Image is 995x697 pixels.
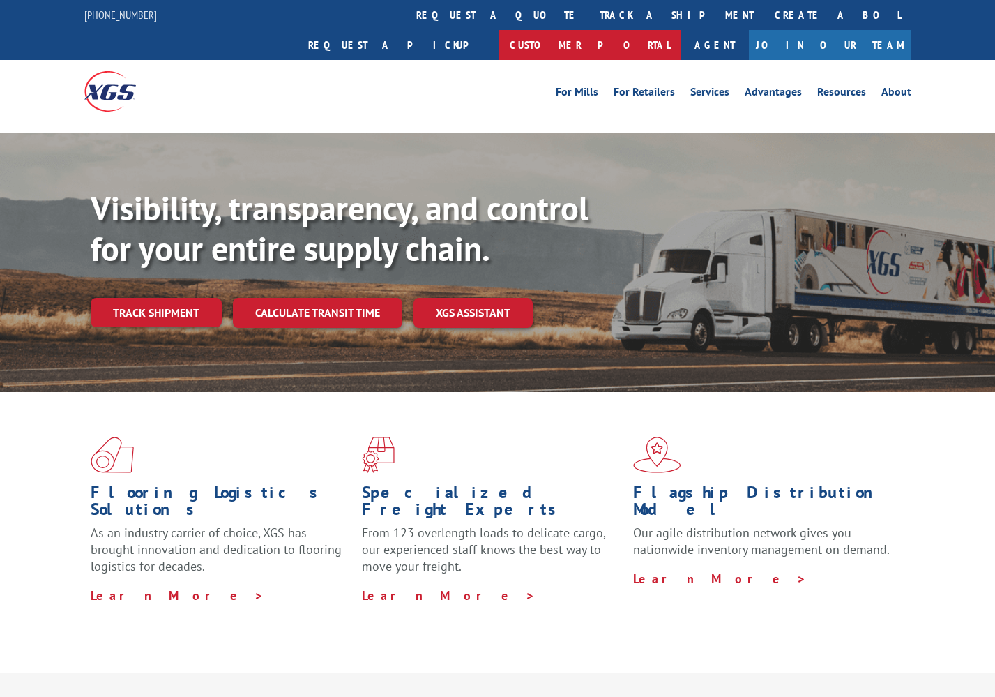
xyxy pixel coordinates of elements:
a: XGS ASSISTANT [413,298,533,328]
a: For Retailers [614,87,675,102]
p: From 123 overlength loads to delicate cargo, our experienced staff knows the best way to move you... [362,525,623,587]
img: xgs-icon-focused-on-flooring-red [362,437,395,473]
h1: Flagship Distribution Model [633,484,894,525]
a: Join Our Team [749,30,911,60]
a: Customer Portal [499,30,681,60]
a: Learn More > [91,587,264,604]
a: Services [690,87,729,102]
a: Track shipment [91,298,222,327]
a: Calculate transit time [233,298,402,328]
a: Learn More > [362,587,536,604]
a: Agent [681,30,749,60]
b: Visibility, transparency, and control for your entire supply chain. [91,186,588,270]
a: Learn More > [633,571,807,587]
a: Resources [817,87,866,102]
a: [PHONE_NUMBER] [84,8,157,22]
img: xgs-icon-total-supply-chain-intelligence-red [91,437,134,473]
span: As an industry carrier of choice, XGS has brought innovation and dedication to flooring logistics... [91,525,342,574]
a: For Mills [556,87,598,102]
a: Request a pickup [298,30,499,60]
h1: Flooring Logistics Solutions [91,484,351,525]
img: xgs-icon-flagship-distribution-model-red [633,437,681,473]
span: Our agile distribution network gives you nationwide inventory management on demand. [633,525,890,557]
a: About [881,87,911,102]
h1: Specialized Freight Experts [362,484,623,525]
a: Advantages [745,87,802,102]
